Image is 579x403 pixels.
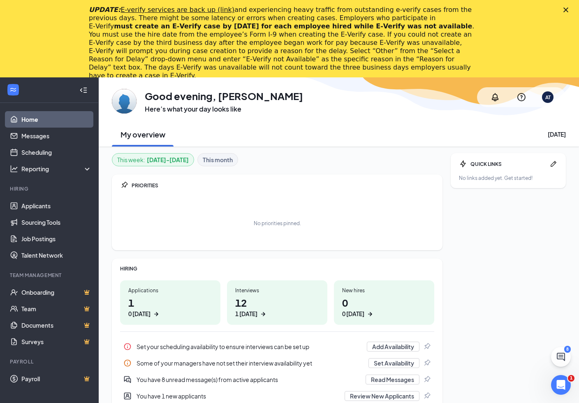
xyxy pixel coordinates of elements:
svg: ChatActive [556,352,566,362]
div: You have 8 unread message(s) from active applicants [137,375,361,384]
div: 1 [DATE] [235,310,257,318]
a: OnboardingCrown [21,284,92,301]
div: QUICK LINKS [470,161,546,168]
a: Talent Network [21,247,92,263]
svg: Info [123,342,132,351]
svg: DoubleChatActive [123,375,132,384]
div: New hires [342,287,426,294]
a: Scheduling [21,144,92,161]
div: PRIORITIES [132,182,434,189]
b: This month [203,155,233,164]
svg: ArrowRight [259,310,267,318]
svg: Info [123,359,132,367]
div: 8 [564,346,571,353]
div: No links added yet. Get started! [459,175,558,182]
i: UPDATE: [89,6,234,14]
svg: Pin [120,181,128,189]
b: must create an E‑Verify case by [DATE] for each employee hired while E‑Verify was not available [114,22,472,30]
button: Add Availability [367,342,419,352]
div: 0 [DATE] [342,310,364,318]
b: [DATE] - [DATE] [147,155,189,164]
div: Team Management [10,272,90,279]
div: HIRING [120,265,434,272]
svg: Pin [423,392,431,400]
a: DocumentsCrown [21,317,92,333]
svg: WorkstreamLogo [9,86,17,94]
div: 0 [DATE] [128,310,151,318]
svg: Notifications [490,92,500,102]
button: Read Messages [366,375,419,384]
div: [DATE] [548,130,566,138]
a: PayrollCrown [21,370,92,387]
div: No priorities pinned. [254,220,301,227]
svg: UserEntity [123,392,132,400]
a: Job Postings [21,231,92,247]
a: Messages [21,128,92,144]
h1: Good evening, [PERSON_NAME] [145,89,303,103]
svg: Bolt [459,160,467,168]
a: Sourcing Tools [21,214,92,231]
a: SurveysCrown [21,333,92,350]
svg: Pin [423,342,431,351]
div: and experiencing heavy traffic from outstanding e-verify cases from the previous days. There migh... [89,6,477,80]
a: Applications10 [DATE]ArrowRight [120,280,220,325]
svg: QuestionInfo [516,92,526,102]
h1: 1 [128,296,212,318]
iframe: Intercom live chat [551,375,571,395]
svg: Analysis [10,165,18,173]
h3: Here’s what your day looks like [145,105,303,114]
div: Set your scheduling availability to ensure interviews can be set up [120,338,434,355]
svg: Collapse [79,86,88,94]
a: TeamCrown [21,301,92,317]
div: Some of your managers have not set their interview availability yet [120,355,434,371]
a: Home [21,111,92,128]
button: Set Availability [368,358,419,368]
div: You have 1 new applicants [137,392,340,400]
div: Applications [128,287,212,294]
h1: 0 [342,296,426,318]
div: You have 8 unread message(s) from active applicants [120,371,434,388]
div: AT [545,94,551,101]
svg: ArrowRight [366,310,374,318]
div: Hiring [10,185,90,192]
svg: Pin [423,375,431,384]
button: ChatActive [551,347,571,367]
a: InfoSet your scheduling availability to ensure interviews can be set upAdd AvailabilityPin [120,338,434,355]
span: 1 [568,375,574,382]
div: Set your scheduling availability to ensure interviews can be set up [137,342,362,351]
div: Payroll [10,358,90,365]
div: Reporting [21,165,92,173]
button: Review New Applicants [345,391,419,401]
a: Interviews121 [DATE]ArrowRight [227,280,327,325]
h1: 12 [235,296,319,318]
a: InfoSome of your managers have not set their interview availability yetSet AvailabilityPin [120,355,434,371]
div: Interviews [235,287,319,294]
svg: Pen [549,160,558,168]
svg: Pin [423,359,431,367]
div: This week : [117,155,189,164]
svg: ArrowRight [152,310,160,318]
div: Some of your managers have not set their interview availability yet [137,359,364,367]
a: Applicants [21,198,92,214]
h2: My overview [120,129,165,140]
a: DoubleChatActiveYou have 8 unread message(s) from active applicantsRead MessagesPin [120,371,434,388]
div: Close [563,7,572,12]
a: New hires00 [DATE]ArrowRight [334,280,434,325]
a: E-verify services are back up (link) [120,6,234,14]
img: Ashley Toledo [112,89,137,114]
